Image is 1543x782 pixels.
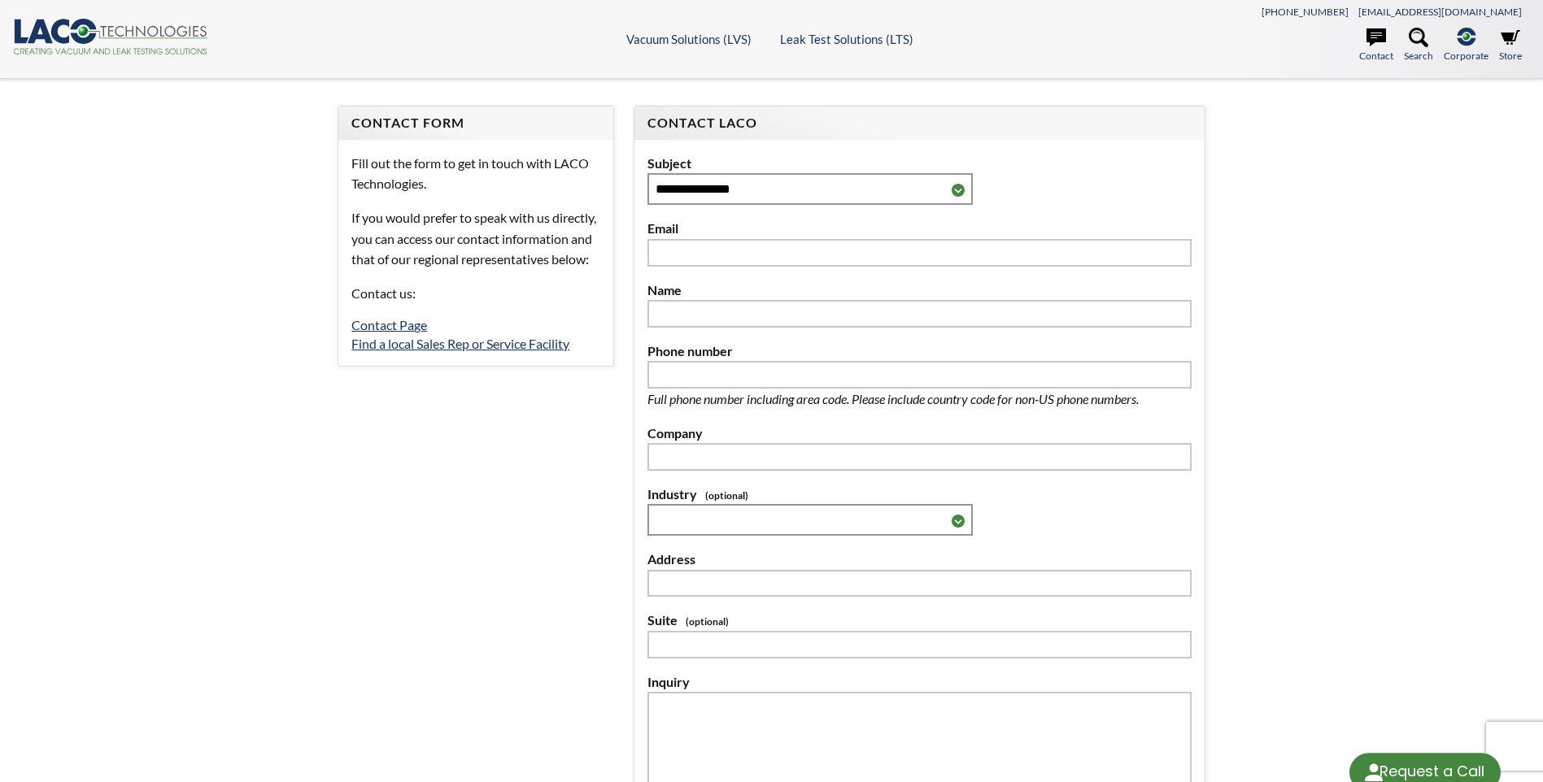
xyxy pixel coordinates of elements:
[647,549,1192,570] label: Address
[1404,28,1433,63] a: Search
[351,207,599,270] p: If you would prefer to speak with us directly, you can access our contact information and that of...
[647,153,1192,174] label: Subject
[626,32,752,46] a: Vacuum Solutions (LVS)
[647,671,1192,693] label: Inquiry
[1444,48,1489,63] span: Corporate
[351,115,599,132] h4: Contact Form
[647,610,1192,631] label: Suite
[647,280,1192,301] label: Name
[647,423,1192,444] label: Company
[1262,6,1349,18] a: [PHONE_NUMBER]
[1359,28,1393,63] a: Contact
[351,336,569,351] a: Find a local Sales Rep or Service Facility
[780,32,913,46] a: Leak Test Solutions (LTS)
[647,389,1192,410] p: Full phone number including area code. Please include country code for non-US phone numbers.
[647,218,1192,239] label: Email
[351,317,427,332] a: Contact Page
[351,153,599,194] p: Fill out the form to get in touch with LACO Technologies.
[351,283,599,304] p: Contact us:
[1358,6,1522,18] a: [EMAIL_ADDRESS][DOMAIN_NAME]
[647,484,1192,505] label: Industry
[647,341,1192,362] label: Phone number
[647,115,1192,132] h4: Contact LACO
[1499,28,1522,63] a: Store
